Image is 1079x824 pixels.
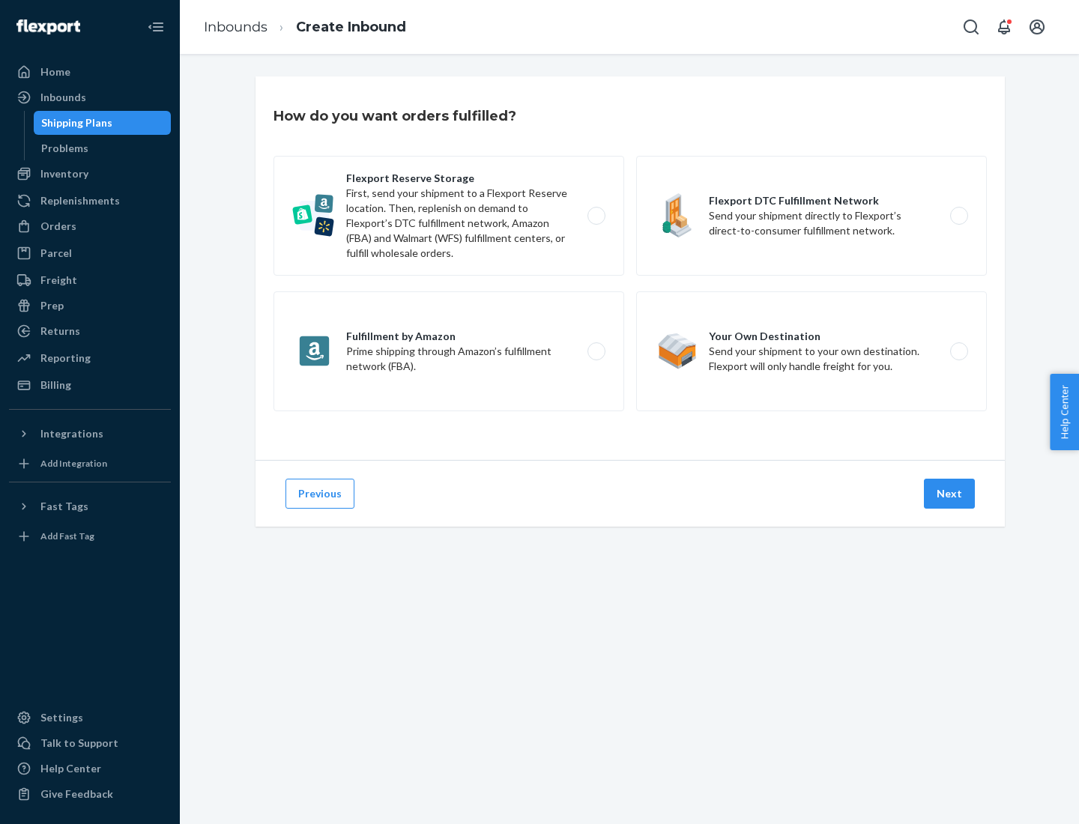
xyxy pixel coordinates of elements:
div: Add Integration [40,457,107,470]
button: Open Search Box [956,12,986,42]
a: Add Integration [9,452,171,476]
a: Inventory [9,162,171,186]
button: Close Navigation [141,12,171,42]
ol: breadcrumbs [192,5,418,49]
a: Returns [9,319,171,343]
a: Reporting [9,346,171,370]
a: Replenishments [9,189,171,213]
a: Prep [9,294,171,318]
a: Freight [9,268,171,292]
a: Settings [9,706,171,730]
a: Talk to Support [9,731,171,755]
div: Add Fast Tag [40,530,94,542]
div: Shipping Plans [41,115,112,130]
div: Inbounds [40,90,86,105]
a: Add Fast Tag [9,524,171,548]
button: Open notifications [989,12,1019,42]
div: Parcel [40,246,72,261]
h3: How do you want orders fulfilled? [273,106,516,126]
div: Freight [40,273,77,288]
div: Inventory [40,166,88,181]
img: Flexport logo [16,19,80,34]
button: Integrations [9,422,171,446]
button: Help Center [1050,374,1079,450]
a: Create Inbound [296,19,406,35]
button: Next [924,479,975,509]
div: Settings [40,710,83,725]
button: Fast Tags [9,494,171,518]
a: Inbounds [204,19,268,35]
button: Give Feedback [9,782,171,806]
a: Parcel [9,241,171,265]
a: Billing [9,373,171,397]
div: Replenishments [40,193,120,208]
div: Reporting [40,351,91,366]
div: Talk to Support [40,736,118,751]
a: Shipping Plans [34,111,172,135]
div: Help Center [40,761,101,776]
div: Orders [40,219,76,234]
div: Integrations [40,426,103,441]
div: Billing [40,378,71,393]
div: Home [40,64,70,79]
div: Returns [40,324,80,339]
div: Fast Tags [40,499,88,514]
a: Problems [34,136,172,160]
div: Problems [41,141,88,156]
a: Help Center [9,757,171,781]
a: Home [9,60,171,84]
button: Previous [285,479,354,509]
button: Open account menu [1022,12,1052,42]
a: Orders [9,214,171,238]
div: Prep [40,298,64,313]
a: Inbounds [9,85,171,109]
div: Give Feedback [40,787,113,802]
